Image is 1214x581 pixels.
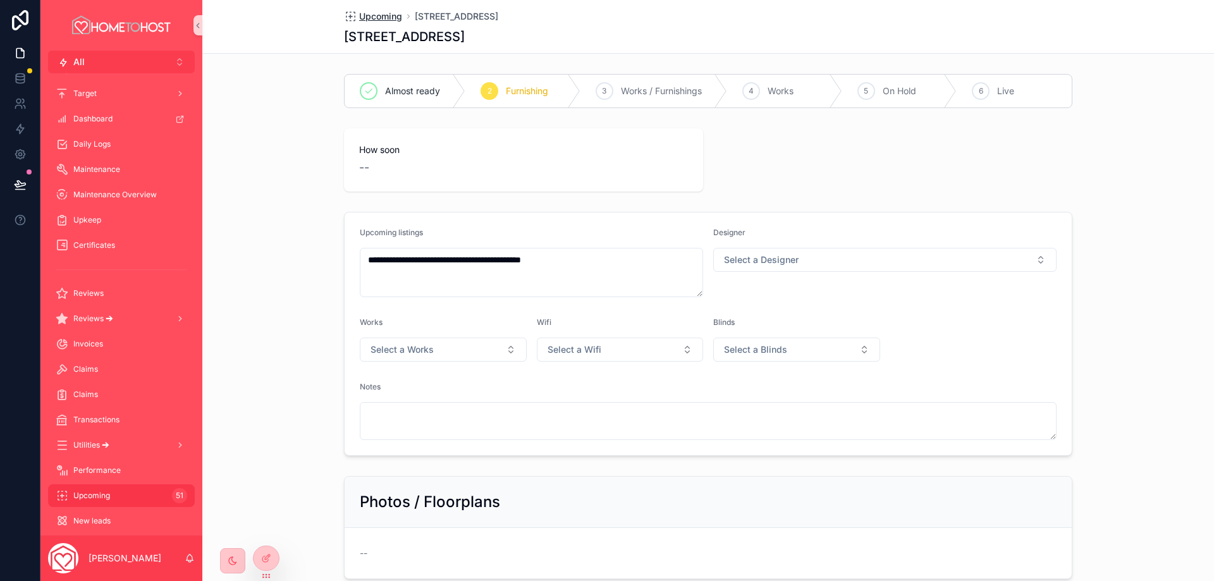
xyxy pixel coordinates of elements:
span: Upkeep [73,215,101,225]
span: Upcoming [359,10,402,23]
a: Maintenance Overview [48,183,195,206]
span: Select a Wifi [548,343,601,356]
a: Claims [48,383,195,406]
span: Target [73,89,97,99]
a: Target [48,82,195,105]
span: Works / Furnishings [621,85,702,97]
span: All [73,56,85,68]
a: Reviews [48,282,195,305]
span: Upcoming [73,491,110,501]
span: Furnishing [506,85,548,97]
a: Dashboard [48,107,195,130]
a: Upcoming51 [48,484,195,507]
span: -- [359,159,369,176]
span: Upcoming listings [360,228,423,237]
h2: Photos / Floorplans [360,492,500,512]
span: Almost ready [385,85,440,97]
button: Select Button [48,51,195,73]
a: Certificates [48,234,195,257]
a: Invoices [48,333,195,355]
span: Daily Logs [73,139,111,149]
span: Works [768,85,794,97]
a: Maintenance [48,158,195,181]
span: Select a Designer [724,254,799,266]
span: 4 [749,86,754,96]
a: Claims [48,358,195,381]
button: Select Button [537,338,704,362]
p: [PERSON_NAME] [89,552,161,565]
span: 3 [602,86,606,96]
span: Designer [713,228,745,237]
span: How soon [359,144,688,156]
button: Select Button [713,248,1057,272]
span: Wifi [537,317,551,327]
span: -- [360,547,367,560]
span: Transactions [73,415,120,425]
span: Claims [73,389,98,400]
a: Reviews 🡪 [48,307,195,330]
span: Reviews 🡪 [73,314,113,324]
a: New leads [48,510,195,532]
a: Upkeep [48,209,195,231]
span: Live [997,85,1014,97]
div: scrollable content [40,73,202,535]
div: 51 [172,488,187,503]
span: New leads [73,516,111,526]
button: Select Button [360,338,527,362]
span: On Hold [883,85,916,97]
button: Select Button [713,338,880,362]
h1: [STREET_ADDRESS] [344,28,465,46]
span: 2 [487,86,492,96]
span: Works [360,317,383,327]
span: Select a Works [371,343,434,356]
span: Maintenance [73,164,120,174]
a: [STREET_ADDRESS] [415,10,498,23]
a: Transactions [48,408,195,431]
a: Upcoming [344,10,402,23]
span: Notes [360,382,381,391]
a: Utilities 🡪 [48,434,195,456]
img: App logo [70,15,173,35]
span: Select a Blinds [724,343,787,356]
span: Blinds [713,317,735,327]
span: Reviews [73,288,104,298]
span: 5 [864,86,868,96]
a: Daily Logs [48,133,195,156]
a: Performance [48,459,195,482]
span: Invoices [73,339,103,349]
span: Performance [73,465,121,475]
span: Utilities 🡪 [73,440,109,450]
span: Maintenance Overview [73,190,157,200]
span: Dashboard [73,114,113,124]
span: 6 [979,86,983,96]
span: Claims [73,364,98,374]
span: Certificates [73,240,115,250]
